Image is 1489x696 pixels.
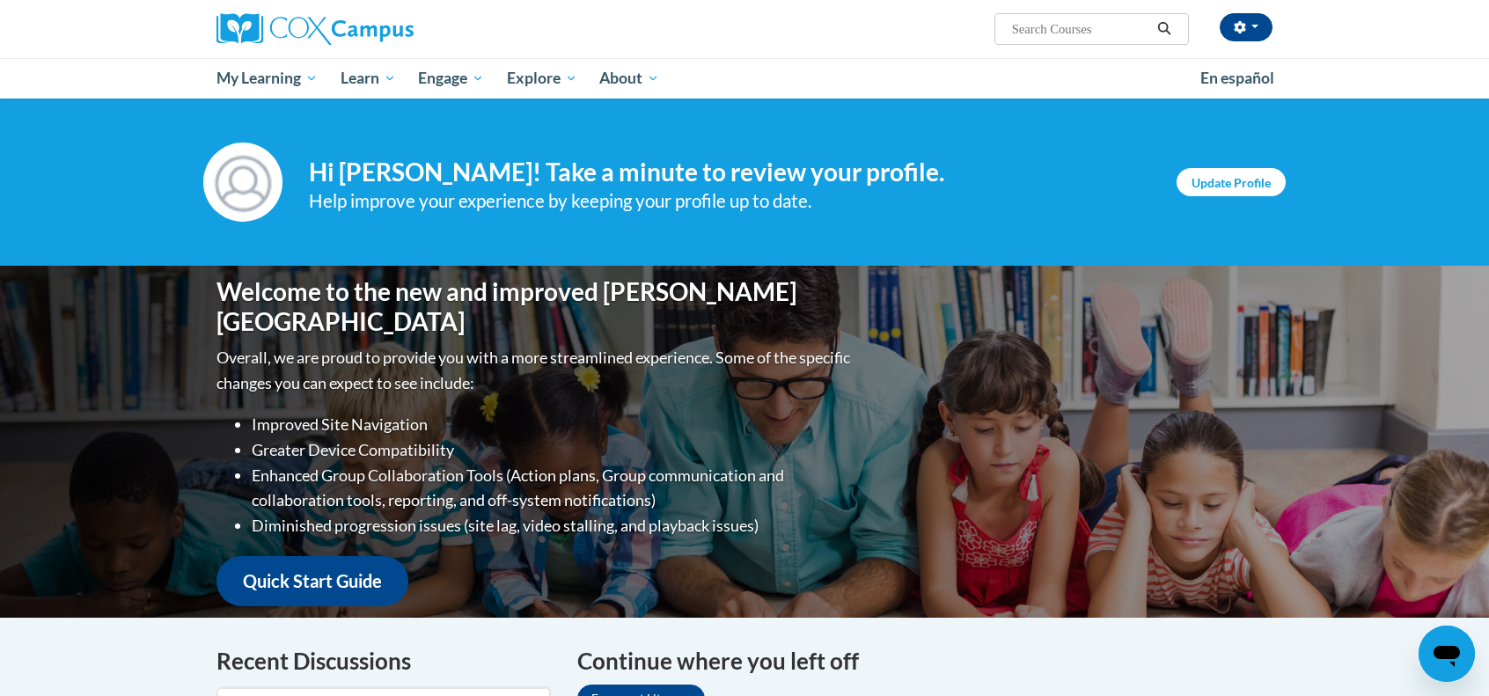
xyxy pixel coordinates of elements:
span: Learn [341,68,396,89]
a: Learn [329,58,407,99]
span: About [599,68,659,89]
span: Engage [418,68,484,89]
li: Greater Device Compatibility [252,437,855,463]
span: My Learning [216,68,318,89]
img: Cox Campus [216,13,414,45]
a: Update Profile [1177,168,1286,196]
h4: Recent Discussions [216,644,551,678]
li: Diminished progression issues (site lag, video stalling, and playback issues) [252,513,855,538]
a: Cox Campus [216,13,551,45]
input: Search Courses [1010,18,1151,40]
h4: Hi [PERSON_NAME]! Take a minute to review your profile. [309,158,1150,187]
button: Account Settings [1220,13,1273,41]
h4: Continue where you left off [577,644,1273,678]
h1: Welcome to the new and improved [PERSON_NAME][GEOGRAPHIC_DATA] [216,277,855,336]
div: Main menu [190,58,1299,99]
a: About [589,58,671,99]
button: Search [1151,18,1177,40]
img: Profile Image [203,143,282,222]
div: Help improve your experience by keeping your profile up to date. [309,187,1150,216]
p: Overall, we are proud to provide you with a more streamlined experience. Some of the specific cha... [216,345,855,396]
li: Enhanced Group Collaboration Tools (Action plans, Group communication and collaboration tools, re... [252,463,855,514]
span: En español [1200,69,1274,87]
li: Improved Site Navigation [252,412,855,437]
a: Engage [407,58,495,99]
a: En español [1189,60,1286,97]
iframe: Button to launch messaging window [1419,626,1475,682]
span: Explore [507,68,577,89]
a: Explore [495,58,589,99]
a: My Learning [205,58,329,99]
a: Quick Start Guide [216,556,408,606]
